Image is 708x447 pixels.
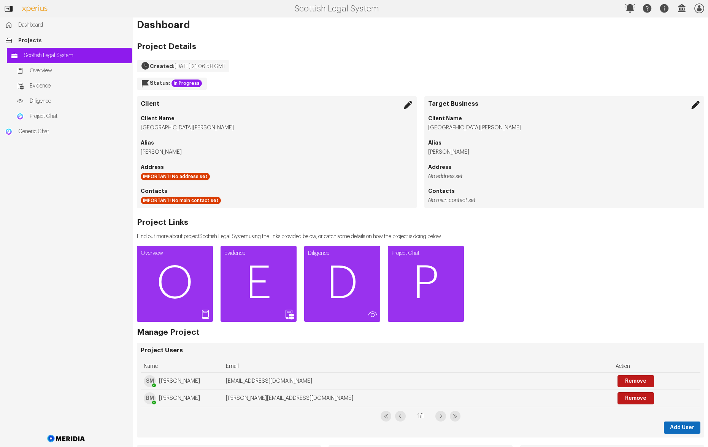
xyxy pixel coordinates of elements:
span: Scottish Legal System [24,52,128,59]
span: [PERSON_NAME] [159,395,200,402]
div: IMPORTANT! No main contact set [141,197,221,204]
li: [GEOGRAPHIC_DATA][PERSON_NAME] [428,124,700,132]
button: Remove [618,392,654,404]
a: OverviewO [137,246,213,322]
a: Projects [1,33,132,48]
h4: Client Name [428,115,700,122]
td: [PERSON_NAME][EMAIL_ADDRESS][DOMAIN_NAME] [223,390,613,407]
h2: Project Links [137,219,441,226]
img: Customer Logo [17,2,52,16]
a: EvidenceE [221,246,297,322]
a: Dashboard [1,17,132,33]
td: [EMAIL_ADDRESS][DOMAIN_NAME] [223,373,613,390]
i: No main contact set [428,198,476,203]
h4: Contacts [428,187,700,195]
span: [PERSON_NAME] [159,377,200,385]
span: Evidence [30,82,128,90]
li: [GEOGRAPHIC_DATA][PERSON_NAME] [141,124,413,132]
h4: Alias [428,139,700,146]
span: Dashboard [18,21,128,29]
p: Find out more about project Scottish Legal System using the links provided below, or catch some d... [137,233,441,240]
h2: Project Details [137,43,229,51]
button: Add User [664,422,700,434]
h4: Contacts [141,187,413,195]
a: Overview [13,63,132,78]
h4: Alias [141,139,413,146]
span: Scott Mackay [144,375,156,387]
div: Action [616,360,697,372]
div: available [152,383,156,387]
span: Generic Chat [18,128,128,135]
svg: Created On [141,61,150,70]
a: Evidence [13,78,132,94]
h2: Manage Project [137,329,200,336]
img: Project Chat [16,113,24,120]
span: P [388,261,464,307]
img: Meridia Logo [46,430,87,447]
strong: Status: [150,80,170,86]
li: [PERSON_NAME] [141,148,413,156]
strong: Created: [150,64,175,69]
img: Generic Chat [5,128,13,135]
h4: Address [141,163,413,171]
span: Diligence [30,97,128,105]
h3: Project Users [141,347,700,354]
span: [DATE] 21:06:58 GMT [175,64,225,69]
span: E [221,261,297,307]
h3: Target Business [428,100,700,108]
div: In Progress [171,80,202,87]
a: Generic ChatGeneric Chat [1,124,132,139]
a: Project ChatP [388,246,464,322]
i: No address set [428,174,463,179]
a: Diligence [13,94,132,109]
span: D [304,261,380,307]
span: 1 / 1 [410,411,432,422]
li: [PERSON_NAME] [428,148,700,156]
button: Remove [618,375,654,387]
h1: Dashboard [137,21,704,29]
span: BM [144,392,156,404]
h4: Client Name [141,115,413,122]
span: Overview [30,67,128,75]
span: Project Chat [30,113,128,120]
span: SM [144,375,156,387]
a: DiligenceD [304,246,380,322]
h4: Address [428,163,700,171]
a: Scottish Legal System [7,48,132,63]
div: Name [144,360,220,372]
div: Email [226,360,610,372]
span: Blair Mackay [144,392,156,404]
a: Project ChatProject Chat [13,109,132,124]
div: IMPORTANT! No address set [141,173,210,180]
span: O [137,261,213,307]
span: Projects [18,37,128,44]
h3: Client [141,100,413,108]
div: available [152,401,156,404]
